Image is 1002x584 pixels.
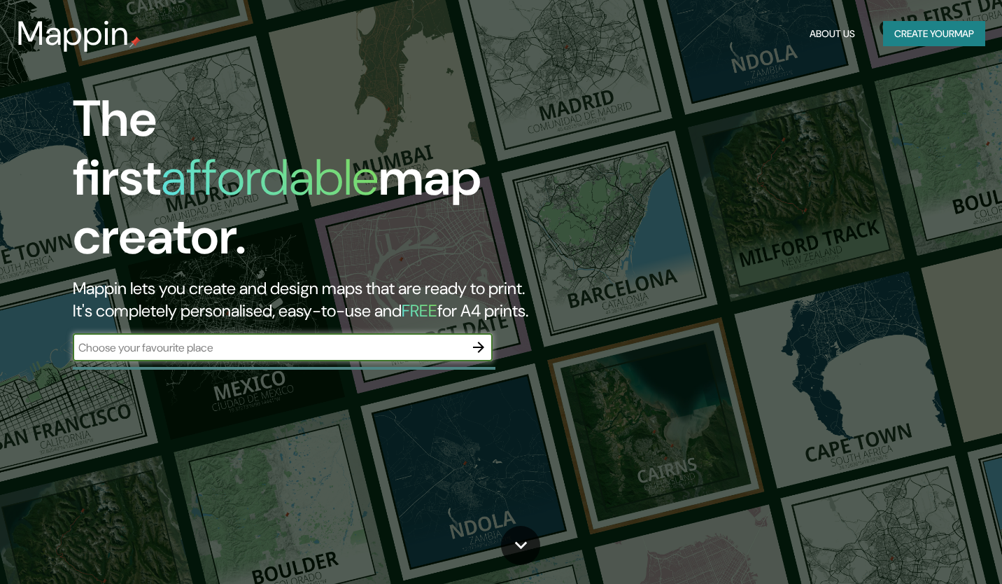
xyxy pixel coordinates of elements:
h2: Mappin lets you create and design maps that are ready to print. It's completely personalised, eas... [73,277,574,322]
img: mappin-pin [129,36,141,48]
h1: affordable [161,145,379,210]
input: Choose your favourite place [73,340,465,356]
button: Create yourmap [883,21,985,47]
h3: Mappin [17,14,129,53]
button: About Us [804,21,861,47]
h5: FREE [402,300,437,321]
h1: The first map creator. [73,90,574,277]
